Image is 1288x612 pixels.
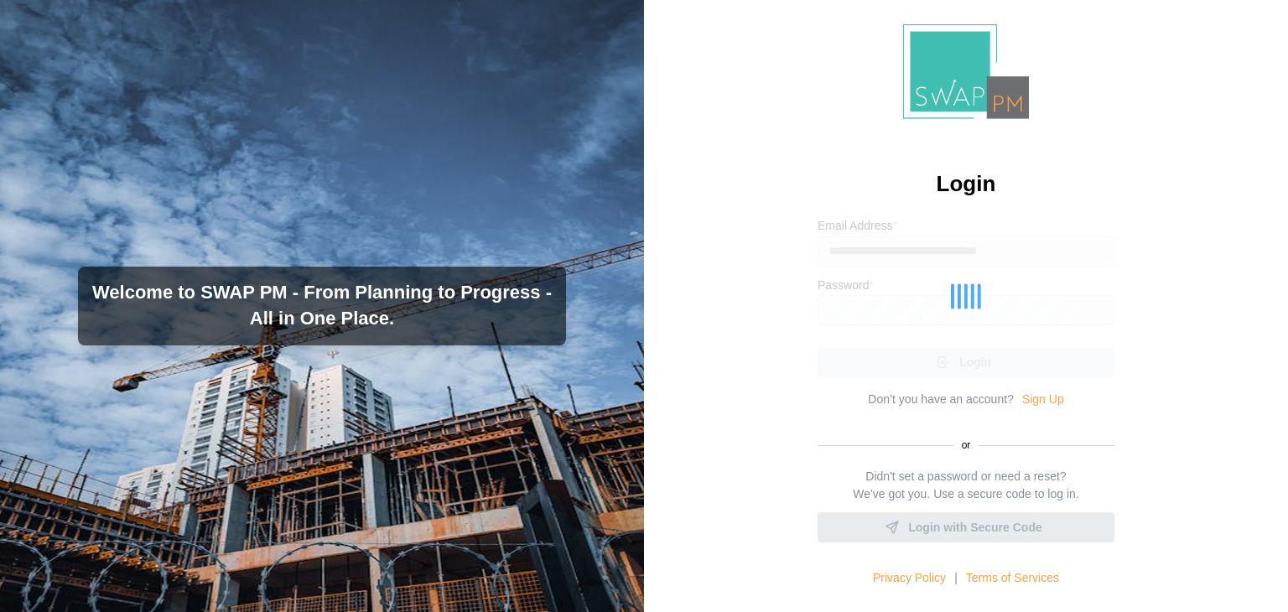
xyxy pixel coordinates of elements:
div: Don’t you have an account? [868,391,1014,409]
a: Terms of Services [966,569,1059,588]
img: Logo [903,24,1029,119]
a: Privacy Policy [873,569,946,588]
a: Sign Up [1022,391,1064,409]
h3: Welcome to SWAP PM - From Planning to Progress - All in One Place. [91,280,553,332]
div: | [954,569,958,588]
h2: Login [937,169,996,199]
div: or [818,438,1114,454]
div: Didn't set a password or need a reset? We've got you. Use a secure code to log in. [853,468,1078,504]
